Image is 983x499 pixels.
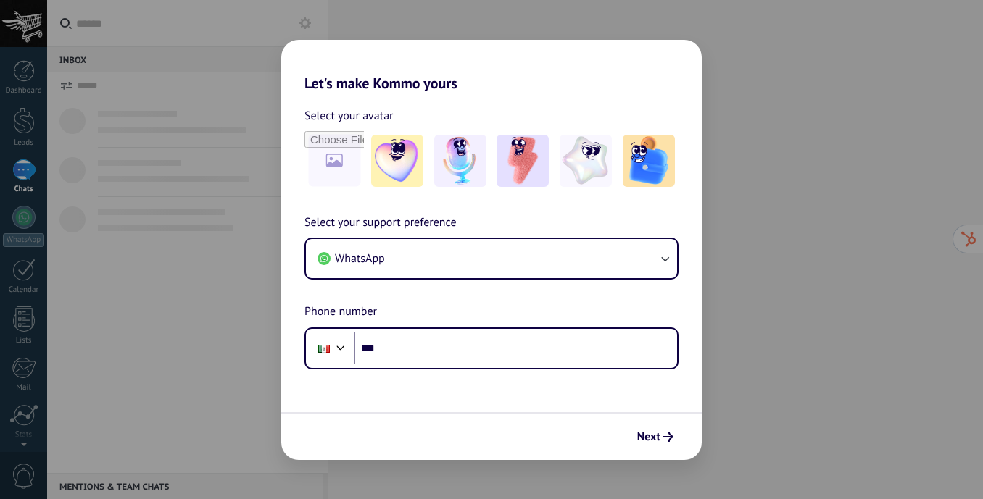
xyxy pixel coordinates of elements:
img: -1.jpeg [371,135,423,187]
span: Phone number [304,303,377,322]
span: Next [637,432,660,442]
span: WhatsApp [335,251,385,266]
img: -5.jpeg [623,135,675,187]
h2: Let's make Kommo yours [281,40,702,92]
img: -3.jpeg [497,135,549,187]
img: -2.jpeg [434,135,486,187]
img: -4.jpeg [560,135,612,187]
button: WhatsApp [306,239,677,278]
span: Select your support preference [304,214,457,232]
button: Next [631,424,680,449]
div: Mexico: + 52 [310,333,338,364]
span: Select your avatar [304,106,394,125]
